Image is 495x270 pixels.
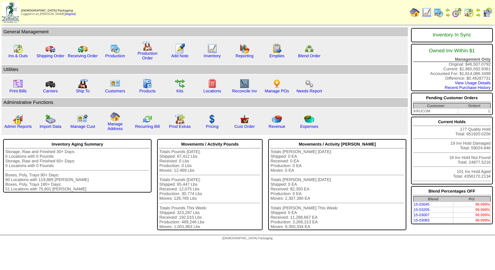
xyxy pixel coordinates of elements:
a: 15-03083 [414,218,430,222]
td: Adminstrative Functions [2,98,408,107]
img: home.gif [410,7,420,17]
a: Cust Order [234,124,255,129]
div: Original: $46,507.0792 Current: $1,860,592.9361 Accounted For: $1,814,086.3498 Difference: $0.492... [411,44,493,91]
img: locations.gif [207,79,217,89]
img: arrowright.gif [445,12,450,17]
a: Needs Report [297,89,322,93]
div: Current Holds [413,118,491,126]
div: Totals [PERSON_NAME] [DATE]: Shipped: 0 EA Received: 0 EA Production: 0 EA Moves: 0 EA Totals [PE... [270,149,404,229]
img: po.png [272,79,282,89]
img: zoroco-logo-small.webp [2,2,19,23]
td: 99.999% [453,212,490,218]
img: dollar.gif [207,114,217,124]
td: 1 [458,109,491,114]
a: Manage Cust [70,124,95,129]
img: calendarprod.gif [433,7,443,17]
img: orders.gif [175,44,185,54]
div: Movements / Activity Pounds [159,140,260,148]
a: Manage POs [265,89,289,93]
a: Receiving Order [68,54,98,58]
img: truck.gif [45,44,55,54]
a: Customers [105,89,125,93]
img: invoice2.gif [13,79,23,89]
td: 99.999% [453,218,490,223]
a: 15-03205 [414,207,430,212]
img: factory2.gif [78,79,88,89]
th: Pct [453,197,490,202]
img: managecust.png [77,114,89,124]
img: calendarinout.gif [464,7,474,17]
img: line_graph.gif [422,7,432,17]
img: home.gif [110,112,120,122]
a: Carriers [43,89,58,93]
a: Shipping Order [36,54,64,58]
a: Inventory [204,54,221,58]
img: graph2.png [13,114,23,124]
a: Kits [176,89,183,93]
img: calendarprod.gif [110,44,120,54]
div: Movements / Activity [PERSON_NAME] [270,140,404,148]
a: Reconcile Inv [232,89,257,93]
a: Ship To [76,89,90,93]
td: 99.999% [453,202,490,207]
a: Revenue [269,124,285,129]
div: Inventory Aging Summary [5,140,149,148]
img: truck3.gif [45,79,55,89]
img: line_graph2.gif [240,79,250,89]
div: Pending Customer Orders [413,94,491,102]
div: Totals Pounds [DATE]: Shipped: 67,412 Lbs Received: 0 Lbs Production: 0 Lbs Moves: 12,469 Lbs Tot... [159,149,260,229]
span: [DEMOGRAPHIC_DATA] Packaging [222,237,273,240]
a: Prod Extras [169,124,191,129]
a: Production Order [138,51,157,60]
a: Blend Order [298,54,320,58]
img: import.gif [45,114,55,124]
a: Products [139,89,156,93]
a: 15-03045 [414,202,430,207]
td: General Management [2,27,408,36]
div: Owned Inv Within $1 [413,45,491,57]
td: Utilities [2,65,408,74]
a: 15-03007 [414,213,430,217]
a: Locations [203,89,221,93]
img: cabinet.gif [142,79,152,89]
a: Expenses [300,124,319,129]
td: KRUCOM [413,109,458,114]
img: truck2.gif [78,44,88,54]
a: Production [105,54,125,58]
th: Customer [413,103,458,109]
a: Import Data [40,124,61,129]
img: workorder.gif [272,44,282,54]
img: arrowleft.gif [445,7,450,12]
a: Admin Reports [4,124,32,129]
img: graph.gif [240,44,250,54]
img: pie_chart.png [272,114,282,124]
img: arrowleft.gif [476,7,481,12]
div: 177 Quality Hold Total: 651920.0256 19 Inv Hold Damaged Total: 59024.846 18 Inv Hold Not Found To... [411,117,493,184]
a: Reporting [236,54,254,58]
a: Add Note [171,54,189,58]
span: Logged in as [PERSON_NAME] [21,9,76,16]
img: factory.gif [142,41,152,51]
div: Inventory In Sync [413,29,491,41]
img: cust_order.png [240,114,250,124]
img: workflow.gif [175,79,185,89]
a: (logout) [65,12,76,16]
a: Empties [269,54,284,58]
a: Recurring Bill [135,124,160,129]
img: line_graph.gif [207,44,217,54]
img: workflow.png [304,79,314,89]
div: Management Only [413,57,491,62]
a: Manage Address [108,122,123,131]
a: View Usage Details [455,81,491,85]
img: calendarinout.gif [13,44,23,54]
img: prodextras.gif [175,114,185,124]
th: Order# [458,103,491,109]
img: pie_chart2.png [304,114,314,124]
a: Pricing [206,124,219,129]
a: Print Bills [9,89,27,93]
div: Storage, Raw and Finished 30+ Days: 0 Locations with 0 Pounds Storage, Raw and Finished 60+ Days:... [5,149,149,191]
td: 99.998% [453,207,490,212]
span: [DEMOGRAPHIC_DATA] Packaging [21,9,73,12]
img: calendarcustomer.gif [483,7,493,17]
img: customers.gif [110,79,120,89]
